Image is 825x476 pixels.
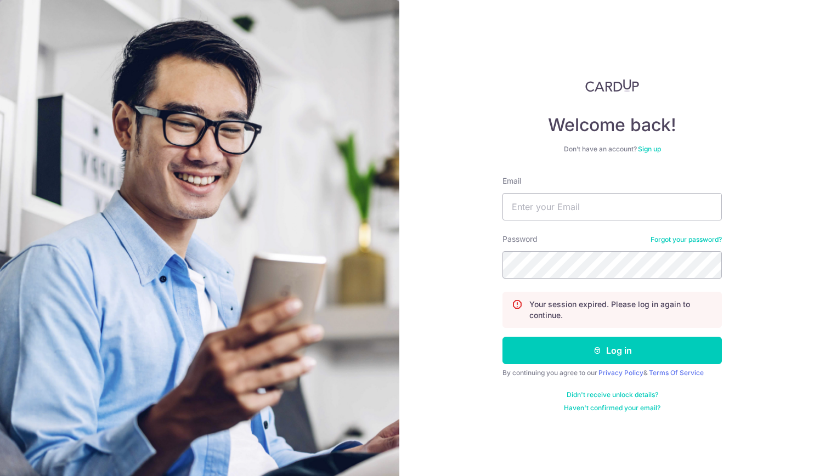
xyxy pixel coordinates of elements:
h4: Welcome back! [502,114,722,136]
a: Forgot your password? [651,235,722,244]
label: Password [502,234,538,245]
a: Privacy Policy [598,369,643,377]
a: Terms Of Service [649,369,704,377]
img: CardUp Logo [585,79,639,92]
input: Enter your Email [502,193,722,220]
div: By continuing you agree to our & [502,369,722,377]
label: Email [502,175,521,186]
button: Log in [502,337,722,364]
a: Haven't confirmed your email? [564,404,660,412]
p: Your session expired. Please log in again to continue. [529,299,713,321]
a: Didn't receive unlock details? [567,390,658,399]
div: Don’t have an account? [502,145,722,154]
a: Sign up [638,145,661,153]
